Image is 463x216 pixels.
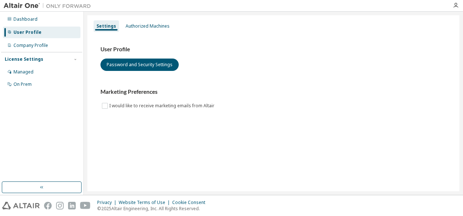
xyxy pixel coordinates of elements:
div: Dashboard [13,16,37,22]
img: youtube.svg [80,202,91,209]
div: On Prem [13,81,32,87]
div: Company Profile [13,43,48,48]
img: facebook.svg [44,202,52,209]
h3: User Profile [100,46,446,53]
div: Authorized Machines [126,23,170,29]
div: Website Terms of Use [119,200,172,205]
img: linkedin.svg [68,202,76,209]
img: Altair One [4,2,95,9]
p: © 2025 Altair Engineering, Inc. All Rights Reserved. [97,205,210,212]
button: Password and Security Settings [100,59,179,71]
h3: Marketing Preferences [100,88,446,96]
img: instagram.svg [56,202,64,209]
div: Privacy [97,200,119,205]
div: Managed [13,69,33,75]
div: Cookie Consent [172,200,210,205]
div: User Profile [13,29,41,35]
div: License Settings [5,56,43,62]
div: Settings [96,23,116,29]
label: I would like to receive marketing emails from Altair [109,101,216,110]
img: altair_logo.svg [2,202,40,209]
